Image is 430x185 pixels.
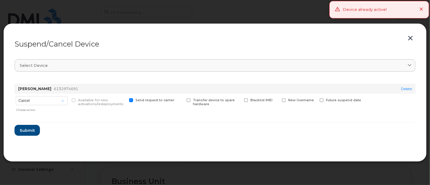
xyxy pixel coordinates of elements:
[312,98,315,101] input: Future suspend date
[401,86,412,91] a: Delete
[343,7,387,13] div: Device already active!
[288,98,314,102] span: New Username
[179,98,182,101] input: Transfer device to spare hardware
[135,98,174,102] span: Send request to carrier
[237,98,240,101] input: Blacklist IMEI
[275,98,278,101] input: New Username
[78,98,123,106] span: Available for new activations/redeployments
[122,98,125,101] input: Send request to carrier
[15,41,415,48] div: Suspend/Cancel Device
[250,98,272,102] span: Blacklist IMEI
[193,98,235,106] span: Transfer device to spare hardware
[326,98,361,102] span: Future suspend date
